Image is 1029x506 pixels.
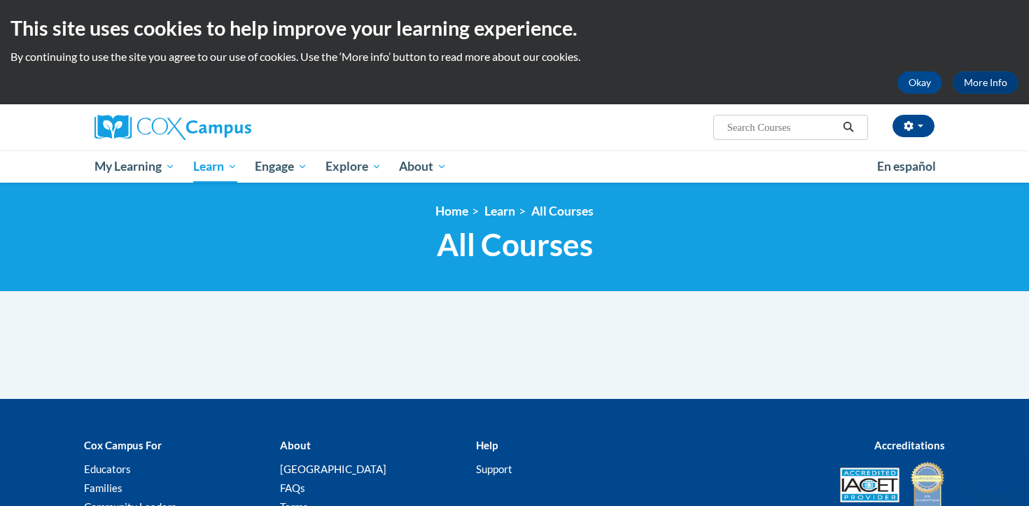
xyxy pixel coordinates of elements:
[10,14,1018,42] h2: This site uses cookies to help improve your learning experience.
[874,439,945,451] b: Accreditations
[476,463,512,475] a: Support
[84,463,131,475] a: Educators
[726,119,838,136] input: Search Courses
[897,71,942,94] button: Okay
[391,150,456,183] a: About
[877,159,936,174] span: En español
[840,468,899,503] img: Accredited IACET® Provider
[84,439,162,451] b: Cox Campus For
[868,152,945,181] a: En español
[435,204,468,218] a: Home
[838,119,859,136] button: Search
[84,482,122,494] a: Families
[94,115,360,140] a: Cox Campus
[476,439,498,451] b: Help
[73,150,955,183] div: Main menu
[94,115,251,140] img: Cox Campus
[892,115,934,137] button: Account Settings
[531,204,594,218] a: All Courses
[325,158,381,175] span: Explore
[280,439,311,451] b: About
[193,158,237,175] span: Learn
[280,482,305,494] a: FAQs
[280,463,386,475] a: [GEOGRAPHIC_DATA]
[94,158,175,175] span: My Learning
[437,226,593,263] span: All Courses
[246,150,316,183] a: Engage
[316,150,391,183] a: Explore
[484,204,515,218] a: Learn
[184,150,246,183] a: Learn
[953,71,1018,94] a: More Info
[85,150,184,183] a: My Learning
[10,49,1018,64] p: By continuing to use the site you agree to our use of cookies. Use the ‘More info’ button to read...
[255,158,307,175] span: Engage
[399,158,447,175] span: About
[973,450,1018,495] iframe: Button to launch messaging window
